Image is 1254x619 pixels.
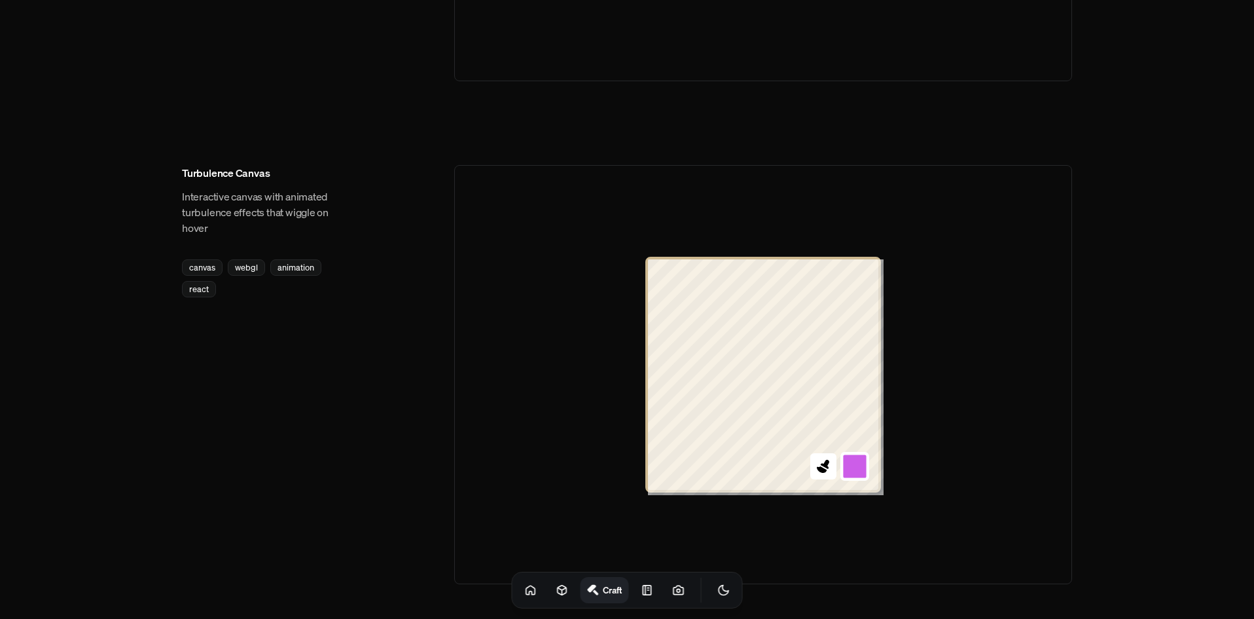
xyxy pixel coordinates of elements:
div: animation [270,259,321,276]
div: canvas [182,259,223,276]
button: Toggle Theme [711,577,737,603]
a: Craft [581,577,629,603]
div: webgl [228,259,265,276]
h1: Craft [603,584,622,596]
div: react [182,281,216,297]
h3: Turbulence Canvas [182,165,349,181]
p: Interactive canvas with animated turbulence effects that wiggle on hover [182,189,349,236]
